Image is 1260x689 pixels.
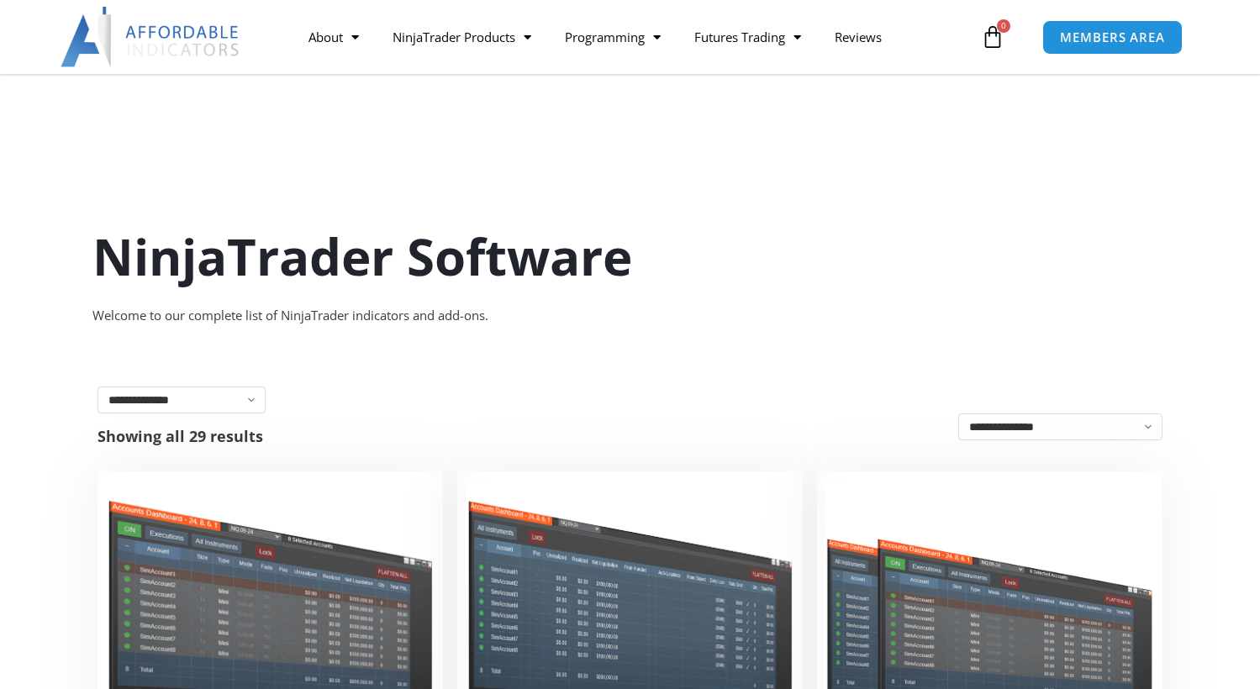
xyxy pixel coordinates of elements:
[92,221,1168,292] h1: NinjaTrader Software
[548,18,677,56] a: Programming
[292,18,978,56] nav: Menu
[997,19,1010,33] span: 0
[1060,31,1165,44] span: MEMBERS AREA
[818,18,899,56] a: Reviews
[958,413,1162,440] select: Shop order
[92,304,1168,328] div: Welcome to our complete list of NinjaTrader indicators and add-ons.
[292,18,376,56] a: About
[1042,20,1183,55] a: MEMBERS AREA
[61,7,241,67] img: LogoAI | Affordable Indicators – NinjaTrader
[98,429,263,444] p: Showing all 29 results
[677,18,818,56] a: Futures Trading
[376,18,548,56] a: NinjaTrader Products
[956,13,1030,61] a: 0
